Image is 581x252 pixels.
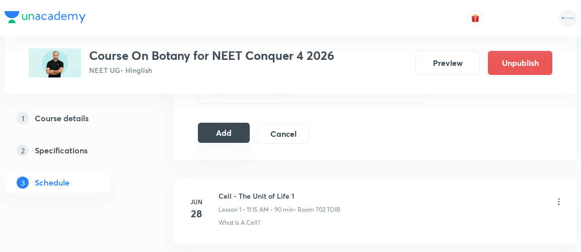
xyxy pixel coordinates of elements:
button: Unpublish [488,51,552,75]
p: 3 [17,177,29,189]
h6: Cell - The Unit of Life 1 [219,191,340,201]
img: avatar [471,14,480,23]
p: Lesson 1 • 11:15 AM • 90 min [219,205,294,214]
p: • Room 702 TOIB [294,205,340,214]
h5: Course details [35,112,89,124]
h5: Specifications [35,144,88,156]
img: 05EF23F8-33DE-4C1C-9B7C-07B3308276AD_plus.png [29,48,81,77]
button: Preview [415,51,480,75]
h3: Course On Botany for NEET Conquer 4 2026 [89,48,334,63]
p: What Is A Cell? [219,218,260,227]
a: Company Logo [5,11,86,26]
h6: Jun [186,197,206,206]
img: Company Logo [5,11,86,23]
img: Rahul Mishra [559,10,576,27]
a: 2Specifications [5,140,141,160]
p: NEET UG • Hinglish [89,65,334,75]
a: 1Course details [5,108,141,128]
button: Add [198,123,250,143]
h4: 28 [186,206,206,221]
button: avatar [467,10,483,26]
h5: Schedule [35,177,69,189]
p: 1 [17,112,29,124]
button: Cancel [258,124,310,144]
p: 2 [17,144,29,156]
